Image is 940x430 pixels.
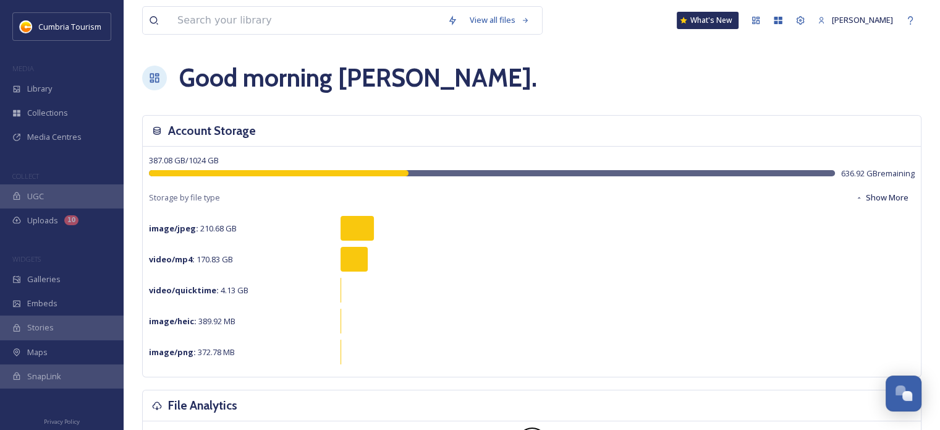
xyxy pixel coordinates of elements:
[149,192,220,204] span: Storage by file type
[149,346,196,358] strong: image/png :
[149,155,219,166] span: 387.08 GB / 1024 GB
[149,316,235,327] span: 389.92 MB
[27,215,58,226] span: Uploads
[149,223,198,234] strong: image/jpeg :
[27,298,57,309] span: Embeds
[149,223,237,234] span: 210.68 GB
[12,254,41,264] span: WIDGETS
[149,285,248,296] span: 4.13 GB
[149,285,219,296] strong: video/quicktime :
[811,8,899,32] a: [PERSON_NAME]
[886,376,921,411] button: Open Chat
[168,397,237,415] h3: File Analytics
[149,346,235,358] span: 372.78 MB
[44,413,80,428] a: Privacy Policy
[464,8,536,32] a: View all files
[27,107,68,119] span: Collections
[27,131,82,143] span: Media Centres
[20,20,32,33] img: images.jpg
[27,83,52,95] span: Library
[44,418,80,426] span: Privacy Policy
[27,273,61,285] span: Galleries
[27,346,48,358] span: Maps
[832,14,893,25] span: [PERSON_NAME]
[149,254,195,265] strong: video/mp4 :
[27,191,44,202] span: UGC
[171,7,441,34] input: Search your library
[149,316,197,327] strong: image/heic :
[179,59,537,97] h1: Good morning [PERSON_NAME] .
[38,21,101,32] span: Cumbria Tourism
[168,122,256,140] h3: Account Storage
[27,322,54,333] span: Stories
[841,168,915,179] span: 636.92 GB remaining
[64,215,78,225] div: 10
[849,186,915,210] button: Show More
[27,371,61,382] span: SnapLink
[149,254,233,265] span: 170.83 GB
[677,12,739,29] a: What's New
[12,171,39,181] span: COLLECT
[12,64,34,73] span: MEDIA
